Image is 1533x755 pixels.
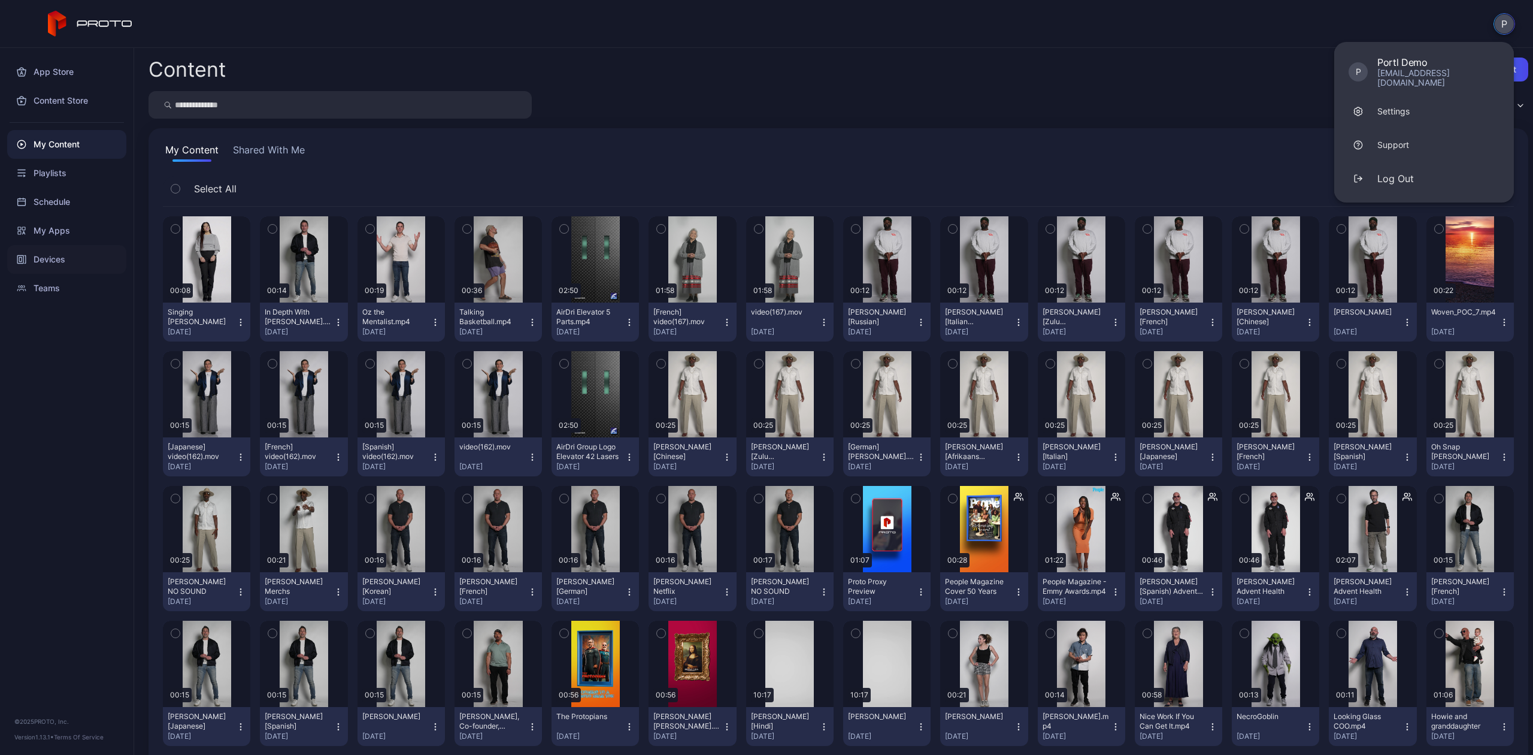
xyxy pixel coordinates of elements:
button: Looking Glass COO.mp4[DATE] [1329,707,1416,746]
div: Graham Bensinger [362,712,428,721]
button: My Content [163,143,221,162]
div: Teams [7,274,126,303]
div: [DATE] [168,732,236,741]
div: Carie Berk [945,712,1011,721]
div: [DATE] [556,327,625,337]
div: [DATE] [362,732,431,741]
button: [PERSON_NAME] [Korean][DATE] [358,572,445,611]
a: Settings [1334,95,1514,128]
button: [PERSON_NAME] [Spanish) Advent Health[DATE] [1135,572,1222,611]
div: JB Smoove [Chinese] [653,442,719,461]
button: [PERSON_NAME] [Hindi][DATE] [746,707,834,746]
div: NecroGoblin [1237,712,1302,721]
a: Schedule [7,188,126,216]
span: Select All [194,182,237,196]
div: JB Smoove [Italian] [1043,442,1108,461]
div: AirDri Group Logo Elevator 42 Lasers [556,442,622,461]
div: [DATE] [362,327,431,337]
div: [DATE] [459,462,528,472]
div: [DATE] [459,732,528,741]
div: Ron Funches [Chinese] [1237,307,1302,327]
a: Devices [7,245,126,274]
div: Brandon Riegg [French] [459,577,525,596]
div: App Store [7,58,126,86]
div: [DATE] [653,462,722,472]
a: PPortl Demo[EMAIL_ADDRESS][DOMAIN_NAME] [1334,49,1514,95]
div: Brandon Riegg NO SOUND [751,577,817,596]
div: [DATE] [1043,732,1111,741]
div: Phil Peters [848,712,914,721]
div: [DATE] [848,597,916,606]
div: JB Smoove NO SOUND [168,577,234,596]
button: [German] [PERSON_NAME].mp4[DATE] [843,437,931,476]
div: [DATE] [1334,327,1402,337]
div: Proto Proxy Preview [848,577,914,596]
div: Dan Holtz, Co-founder, Beverly Hills Rejuvenation Center [459,712,525,731]
div: [DATE] [1237,462,1305,472]
div: [DATE] [362,462,431,472]
div: [DATE] [1334,597,1402,606]
button: Proto Proxy Preview[DATE] [843,572,931,611]
div: [DATE] [556,597,625,606]
button: [PERSON_NAME] [Zulu ([GEOGRAPHIC_DATA])[DATE] [1038,303,1125,342]
a: Playlists [7,159,126,188]
button: [PERSON_NAME] [Chinese][DATE] [1232,303,1319,342]
div: [DATE] [556,732,625,741]
div: David Nussbaum Advent Health [1334,577,1399,596]
div: AirDri Elevator 5 Parts.mp4 [556,307,622,327]
div: [German] JB Smoove.mp4 [848,442,914,461]
div: [DATE] [1431,597,1499,606]
button: [Japanese] video(162).mov[DATE] [163,437,250,476]
div: [DATE] [945,597,1013,606]
div: [DATE] [1431,327,1499,337]
div: [DATE] [1237,327,1305,337]
button: [PERSON_NAME] [Chinese][DATE] [649,437,736,476]
div: video(162).mov [459,442,525,452]
div: My Apps [7,216,126,245]
div: [DATE] [168,462,236,472]
button: [French] video(162).mov[DATE] [260,437,347,476]
div: [DATE] [362,597,431,606]
div: Shin Lim.mp4 [1043,712,1108,731]
button: video(167).mov[DATE] [746,303,834,342]
button: NecroGoblin[DATE] [1232,707,1319,746]
div: The Protopians [556,712,622,721]
div: My Content [7,130,126,159]
button: People Magazine - Emmy Awards.mp4[DATE] [1038,572,1125,611]
div: Ron Funches [Italian (Italy) [945,307,1011,327]
div: [French] video(162).mov [265,442,331,461]
div: [DATE] [1334,462,1402,472]
div: Ron Funches [Russian] [848,307,914,327]
div: [DATE] [653,597,722,606]
div: [DATE] [1140,732,1208,741]
button: Nice Work If You Can Get It.mp4[DATE] [1135,707,1222,746]
button: [PERSON_NAME] [Spanish][DATE] [260,707,347,746]
button: P [1493,13,1515,35]
div: [DATE] [1140,462,1208,472]
button: [PERSON_NAME] [Italian ([GEOGRAPHIC_DATA])[DATE] [940,303,1028,342]
div: [DATE] [945,462,1013,472]
a: Support [1334,128,1514,162]
div: Ron Funches [Zulu (South Africa) [1043,307,1108,327]
button: [PERSON_NAME] [Italian][DATE] [1038,437,1125,476]
button: [PERSON_NAME][DATE] [358,707,445,746]
button: [PERSON_NAME] [French][DATE] [1426,572,1514,611]
button: [PERSON_NAME][DATE] [1329,303,1416,342]
button: Shared With Me [231,143,307,162]
div: JB Smoove [Japanese] [1140,442,1205,461]
div: [DATE] [459,597,528,606]
div: [DATE] [848,462,916,472]
button: Oz the Mentalist.mp4[DATE] [358,303,445,342]
div: Graham Bensinger [Spanish] [265,712,331,731]
div: JB Smoove [French] [1237,442,1302,461]
div: Looking Glass COO.mp4 [1334,712,1399,731]
div: Talking Basketball.mp4 [459,307,525,327]
button: The Protopians[DATE] [552,707,639,746]
div: Oz the Mentalist.mp4 [362,307,428,327]
div: [DATE] [751,732,819,741]
button: [PERSON_NAME] [French][DATE] [455,572,542,611]
button: [PERSON_NAME] Netflix[DATE] [649,572,736,611]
